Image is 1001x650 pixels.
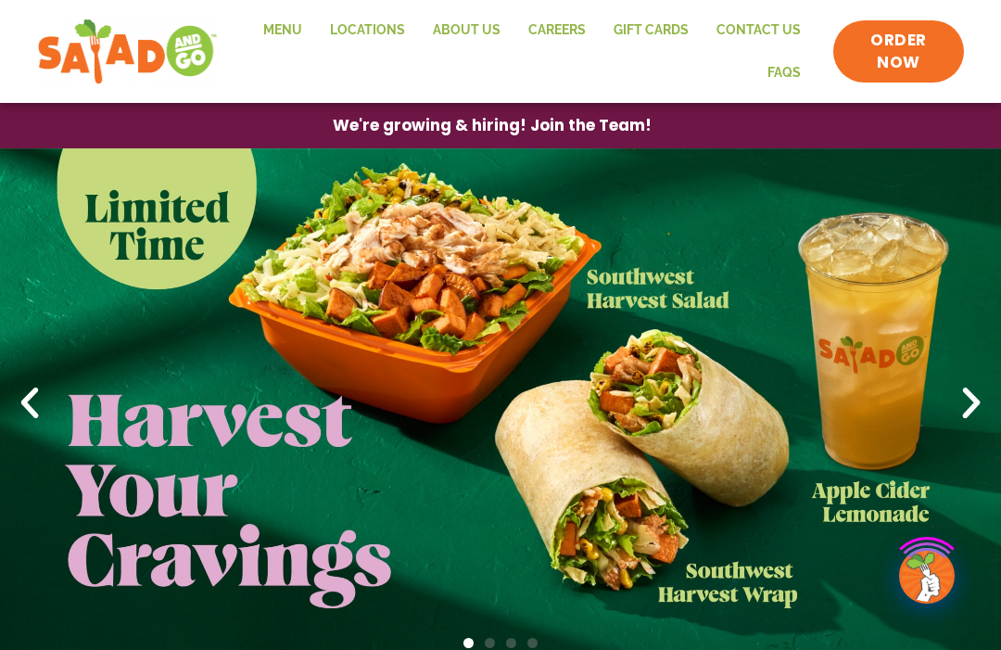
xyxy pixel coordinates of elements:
img: new-SAG-logo-768×292 [37,15,218,89]
a: ORDER NOW [833,20,964,83]
a: FAQs [754,52,815,95]
span: Go to slide 3 [506,638,516,648]
span: Go to slide 2 [485,638,495,648]
nav: Menu [236,9,816,94]
span: Go to slide 4 [527,638,538,648]
a: GIFT CARDS [600,9,703,52]
span: We're growing & hiring! Join the Team! [333,118,652,134]
a: About Us [419,9,514,52]
a: We're growing & hiring! Join the Team! [305,104,679,147]
a: Careers [514,9,600,52]
a: Menu [249,9,316,52]
a: Locations [316,9,419,52]
a: Contact Us [703,9,815,52]
div: Previous slide [9,383,50,424]
span: Go to slide 1 [463,638,474,648]
div: Next slide [951,383,992,424]
span: ORDER NOW [852,30,945,74]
